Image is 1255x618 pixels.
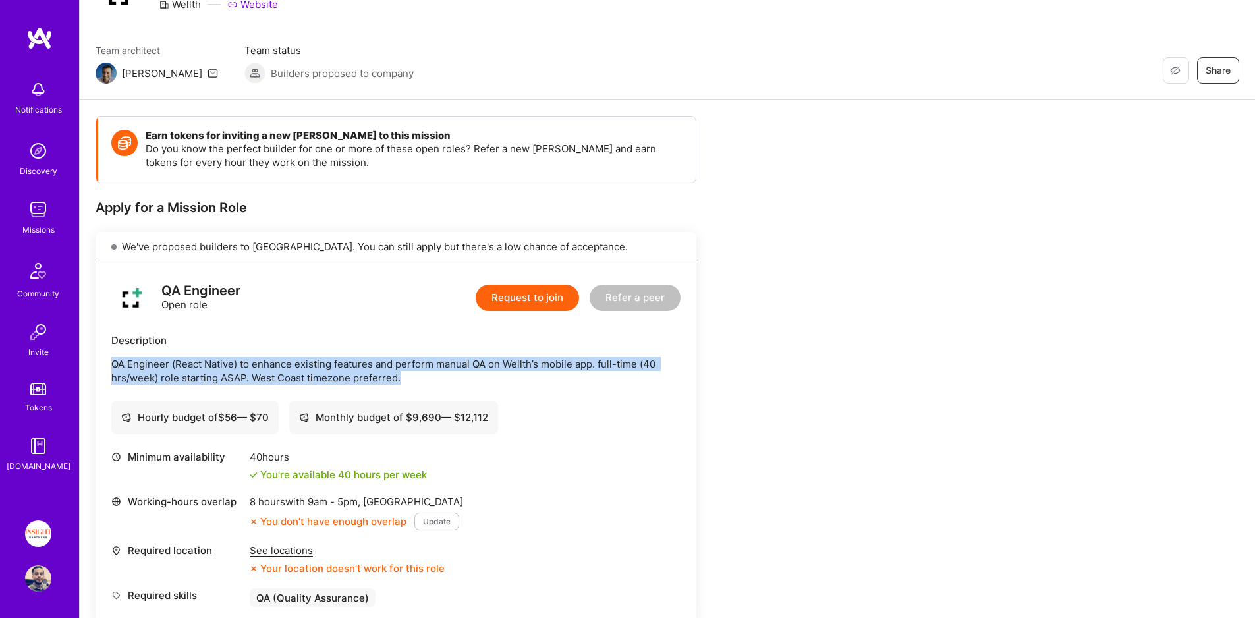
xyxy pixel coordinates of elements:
[299,410,488,424] div: Monthly budget of $ 9,690 — $ 12,112
[30,383,46,395] img: tokens
[25,433,51,459] img: guide book
[271,67,414,80] span: Builders proposed to company
[111,544,243,557] div: Required location
[22,520,55,547] a: Insight Partners: Data & AI - Sourcing
[161,284,240,298] div: QA Engineer
[250,518,258,526] i: icon CloseOrange
[96,63,117,84] img: Team Architect
[1206,64,1231,77] span: Share
[111,333,681,347] div: Description
[7,459,70,473] div: [DOMAIN_NAME]
[146,130,683,142] h4: Earn tokens for inviting a new [PERSON_NAME] to this mission
[111,590,121,600] i: icon Tag
[22,255,54,287] img: Community
[161,284,240,312] div: Open role
[111,278,151,318] img: logo
[20,164,57,178] div: Discovery
[25,565,51,592] img: User Avatar
[122,67,202,80] div: [PERSON_NAME]
[250,588,376,607] div: QA (Quality Assurance)
[146,142,683,169] p: Do you know the perfect builder for one or more of these open roles? Refer a new [PERSON_NAME] an...
[299,412,309,422] i: icon Cash
[111,495,243,509] div: Working-hours overlap
[121,410,269,424] div: Hourly budget of $ 56 — $ 70
[414,513,459,530] button: Update
[250,565,258,573] i: icon CloseOrange
[121,412,131,422] i: icon Cash
[250,544,445,557] div: See locations
[22,223,55,237] div: Missions
[96,43,218,57] span: Team architect
[250,561,445,575] div: Your location doesn’t work for this role
[96,199,696,216] div: Apply for a Mission Role
[111,452,121,462] i: icon Clock
[305,495,363,508] span: 9am - 5pm ,
[250,495,463,509] div: 8 hours with [GEOGRAPHIC_DATA]
[111,497,121,507] i: icon World
[208,68,218,78] i: icon Mail
[25,76,51,103] img: bell
[22,565,55,592] a: User Avatar
[244,43,414,57] span: Team status
[1197,57,1239,84] button: Share
[250,471,258,479] i: icon Check
[96,232,696,262] div: We've proposed builders to [GEOGRAPHIC_DATA]. You can still apply but there's a low chance of acc...
[26,26,53,50] img: logo
[111,130,138,156] img: Token icon
[25,319,51,345] img: Invite
[17,287,59,300] div: Community
[28,345,49,359] div: Invite
[250,450,427,464] div: 40 hours
[250,468,427,482] div: You're available 40 hours per week
[25,520,51,547] img: Insight Partners: Data & AI - Sourcing
[1170,65,1181,76] i: icon EyeClosed
[590,285,681,311] button: Refer a peer
[15,103,62,117] div: Notifications
[111,450,243,464] div: Minimum availability
[25,138,51,164] img: discovery
[250,515,406,528] div: You don’t have enough overlap
[476,285,579,311] button: Request to join
[25,196,51,223] img: teamwork
[244,63,265,84] img: Builders proposed to company
[111,357,681,385] p: QA Engineer (React Native) to enhance existing features and perform manual QA on Wellth’s mobile ...
[111,588,243,602] div: Required skills
[111,546,121,555] i: icon Location
[25,401,52,414] div: Tokens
